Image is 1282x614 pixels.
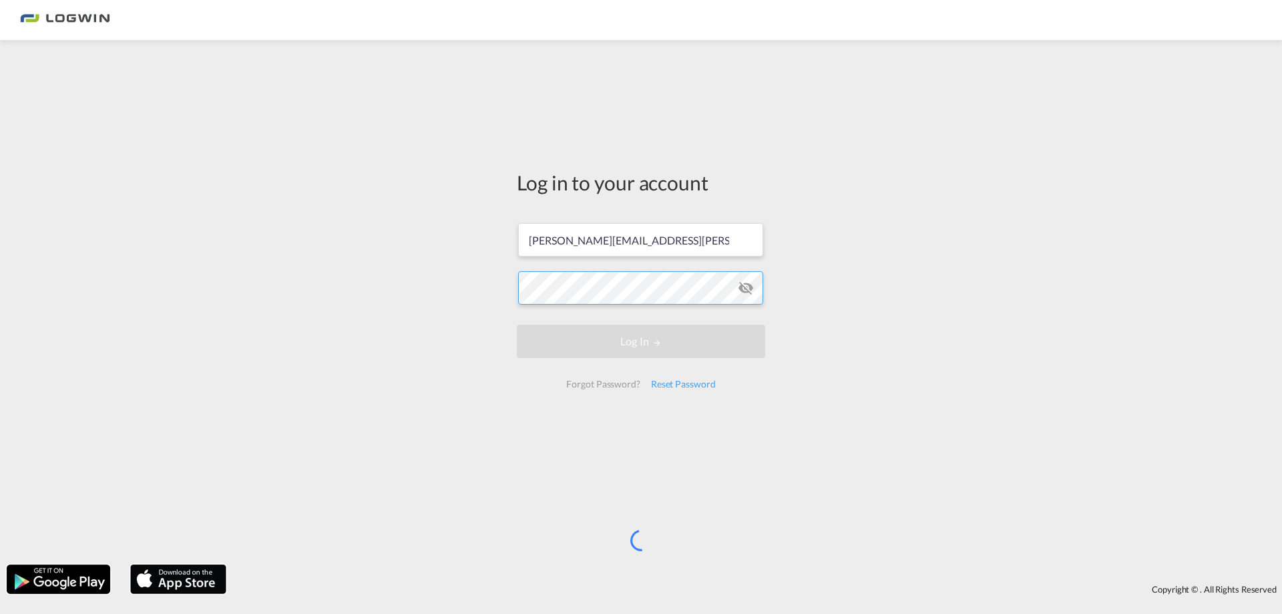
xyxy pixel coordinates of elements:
[646,372,721,396] div: Reset Password
[738,280,754,296] md-icon: icon-eye-off
[129,563,228,595] img: apple.png
[561,372,645,396] div: Forgot Password?
[517,325,765,358] button: LOGIN
[233,578,1282,601] div: Copyright © . All Rights Reserved
[518,223,763,257] input: Enter email/phone number
[517,168,765,196] div: Log in to your account
[20,5,110,35] img: bc73a0e0d8c111efacd525e4c8ad7d32.png
[5,563,112,595] img: google.png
